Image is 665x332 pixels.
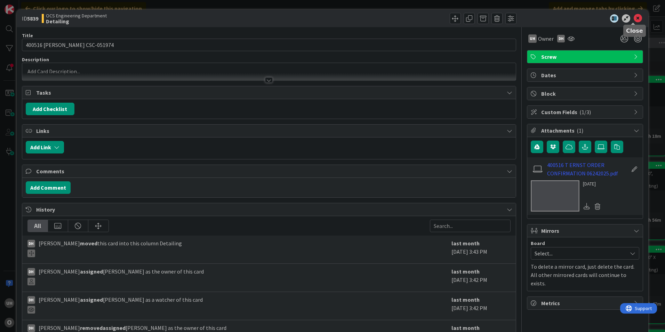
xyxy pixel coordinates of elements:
span: History [36,205,503,214]
span: Metrics [541,299,630,307]
span: Mirrors [541,227,630,235]
span: [PERSON_NAME] [PERSON_NAME] as a watcher of this card [39,295,203,314]
span: Block [541,89,630,98]
div: [DATE] 3:42 PM [451,295,511,316]
span: Links [36,127,503,135]
input: type card name here... [22,39,516,51]
b: last month [451,324,480,331]
a: 400516 T ERNST ORDER CONFIRMATION 06242025.pdf [547,161,628,177]
b: last month [451,240,480,247]
b: last month [451,268,480,275]
div: Download [583,202,591,211]
div: [DATE] 3:43 PM [451,239,511,260]
span: OCS Engineering Department [46,13,107,18]
label: Title [22,32,33,39]
span: Tasks [36,88,503,97]
input: Search... [430,220,511,232]
span: Support [15,1,32,9]
span: ( 1/3 ) [579,109,591,116]
div: All [28,220,48,232]
b: 5839 [27,15,38,22]
div: [DATE] [583,180,603,188]
b: assigned [80,268,103,275]
span: ( 1 ) [577,127,583,134]
button: Add Checklist [26,103,74,115]
span: [PERSON_NAME] this card into this column Detailing [39,239,182,257]
span: Dates [541,71,630,79]
div: uh [528,34,537,43]
b: assigned [80,296,103,303]
div: DH [27,240,35,247]
div: DH [27,296,35,304]
b: last month [451,296,480,303]
span: Comments [36,167,503,175]
span: ID [22,14,38,23]
b: removed [80,324,103,331]
span: Attachments [541,126,630,135]
span: [PERSON_NAME] [PERSON_NAME] as the owner of this card [39,267,204,285]
span: Board [531,241,545,246]
h5: Close [626,27,643,34]
b: Detailing [46,18,107,24]
p: To delete a mirror card, just delete the card. All other mirrored cards will continue to exists. [531,262,639,287]
div: [DATE] 3:42 PM [451,267,511,288]
span: Description [22,56,49,63]
button: Add Link [26,141,64,153]
div: DH [27,268,35,276]
span: Select... [535,248,624,258]
button: Add Comment [26,181,71,194]
div: DH [27,324,35,332]
div: DH [557,35,565,42]
b: moved [80,240,97,247]
span: Owner [538,34,554,43]
span: Custom Fields [541,108,630,116]
span: Screw [541,53,630,61]
b: assigned [103,324,126,331]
